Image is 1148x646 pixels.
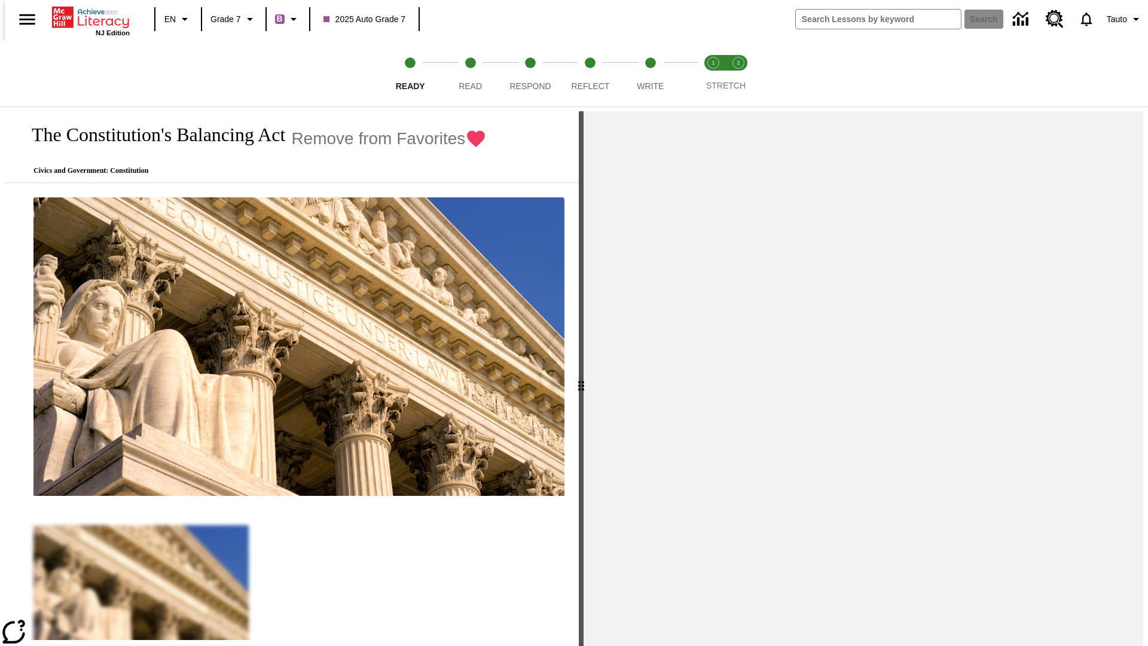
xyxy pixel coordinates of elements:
button: Stretch Read step 1 of 2 [696,41,731,106]
span: B [277,11,283,26]
span: Tauto [1107,13,1127,26]
span: STRETCH [706,81,746,90]
span: Remove from Favorites [291,129,465,148]
text: 1 [712,60,715,66]
button: Write step 5 of 5 [616,41,685,106]
span: Read [459,81,482,91]
button: Ready step 1 of 5 [375,41,445,106]
button: Respond step 3 of 5 [496,41,565,106]
input: search field [796,10,961,29]
span: EN [164,13,176,26]
button: Remove from Favorites - The Constitution's Balancing Act [291,128,487,149]
span: Write [637,81,664,91]
div: Home [52,4,130,36]
span: Grade 7 [210,13,241,26]
div: Press Enter or Spacebar and then press right and left arrow keys to move the slider [579,111,584,646]
button: Boost Class color is purple. Change class color [270,8,306,30]
a: Data Center [1006,3,1039,36]
span: NJ Edition [96,29,130,36]
div: reading [5,111,579,640]
button: Reflect step 4 of 5 [555,41,625,106]
h1: The Constitution's Balancing Act [19,124,285,146]
button: Read step 2 of 5 [435,41,505,106]
button: Profile/Settings [1102,8,1148,30]
span: 2025 Auto Grade 7 [323,13,406,26]
button: Open side menu [10,2,45,37]
button: Language: EN, Select a language [159,8,197,30]
img: The U.S. Supreme Court Building displays the phrase, "Equal Justice Under Law." [33,197,564,496]
span: Respond [509,81,551,91]
span: Ready [396,81,425,91]
span: Reflect [572,81,610,91]
a: Notifications [1071,4,1102,35]
a: Resource Center, Will open in new tab [1039,3,1071,35]
button: Grade: Grade 7, Select a grade [206,8,262,30]
p: Civics and Government: Constitution [19,166,487,175]
div: activity [584,111,1143,646]
text: 2 [737,60,740,66]
button: Stretch Respond step 2 of 2 [721,41,756,106]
